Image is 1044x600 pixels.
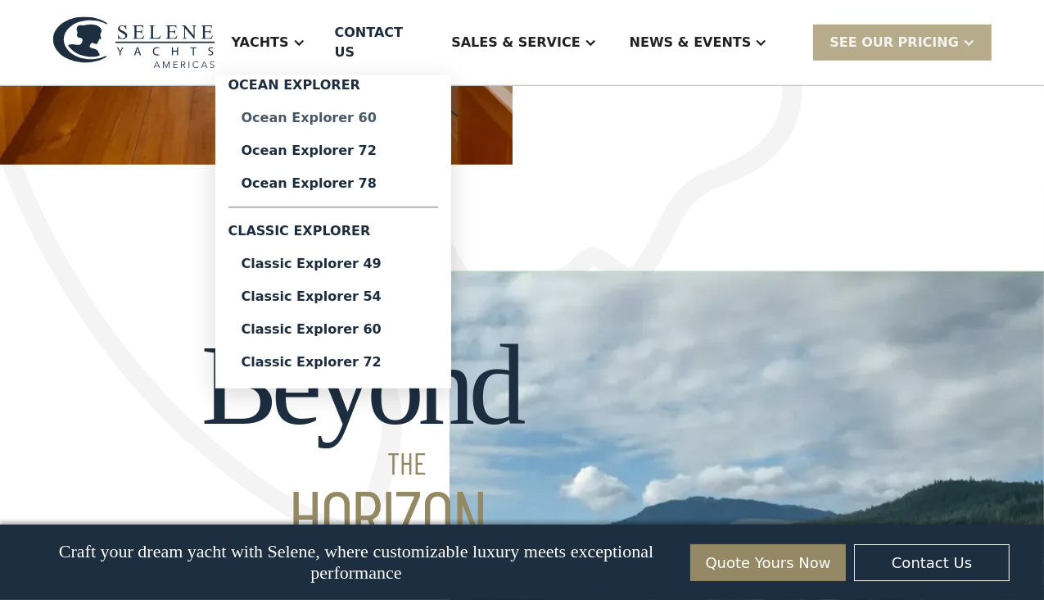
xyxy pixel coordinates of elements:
a: Contact Us [854,544,1010,581]
nav: Yachts [215,75,451,389]
div: Sales & Service [435,10,612,75]
h2: Beyond [201,322,520,552]
div: Classic Explorer 60 [242,323,425,336]
div: Classic Explorer 72 [242,356,425,369]
div: Ocean Explorer 60 [242,111,425,125]
div: Classic Explorer 54 [242,290,425,303]
div: Ocean Explorer 72 [242,144,425,157]
div: News & EVENTS [630,33,752,52]
img: logo [52,16,215,70]
a: Classic Explorer 72 [228,346,438,379]
div: Yachts [215,10,322,75]
a: Quote Yours Now [690,544,846,581]
a: Classic Explorer 49 [228,248,438,280]
a: Ocean Explorer 60 [228,102,438,134]
a: Classic Explorer 54 [228,280,438,313]
div: Classic Explorer [228,215,438,248]
div: Sales & Service [451,33,580,52]
span: HORIZON [201,478,520,552]
a: Ocean Explorer 78 [228,167,438,200]
div: Ocean Explorer 78 [242,177,425,190]
div: Ocean Explorer [228,75,438,102]
div: SEE Our Pricing [813,25,992,60]
span: THE [201,448,520,478]
div: Contact US [335,23,423,62]
div: SEE Our Pricing [829,33,959,52]
a: Ocean Explorer 72 [228,134,438,167]
div: Classic Explorer 49 [242,257,425,270]
div: Yachts [232,33,289,52]
div: News & EVENTS [613,10,784,75]
p: Craft your dream yacht with Selene, where customizable luxury meets exceptional performance [34,541,678,584]
a: Classic Explorer 60 [228,313,438,346]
